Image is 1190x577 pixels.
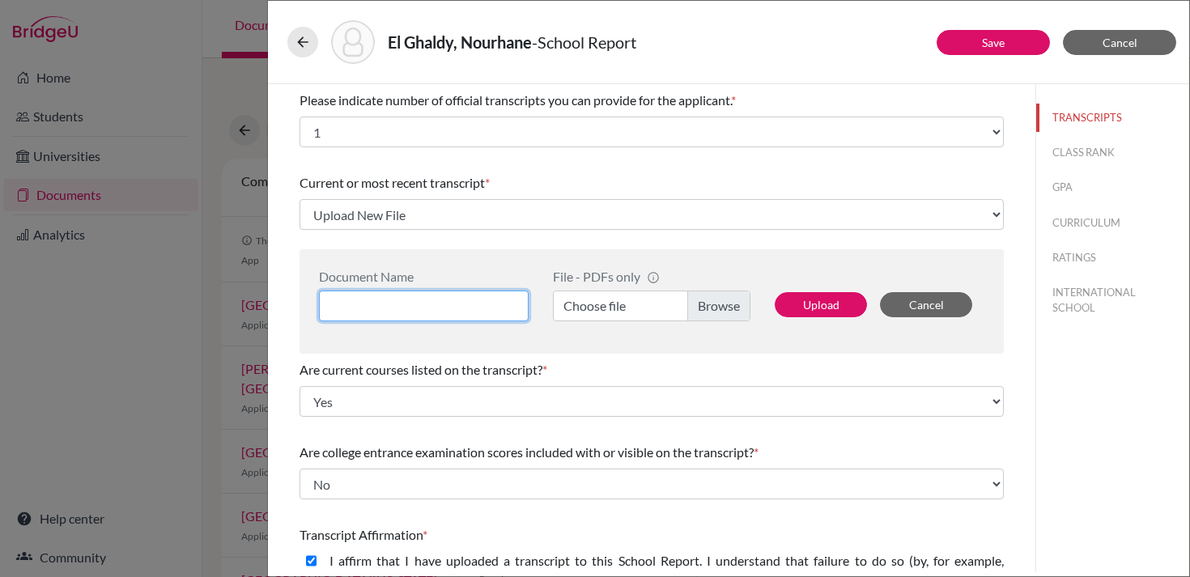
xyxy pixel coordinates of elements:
[775,292,867,317] button: Upload
[300,527,423,542] span: Transcript Affirmation
[300,92,731,108] span: Please indicate number of official transcripts you can provide for the applicant.
[553,269,750,284] div: File - PDFs only
[532,32,636,52] span: - School Report
[1036,244,1189,272] button: RATINGS
[1036,209,1189,237] button: CURRICULUM
[553,291,750,321] label: Choose file
[300,444,754,460] span: Are college entrance examination scores included with or visible on the transcript?
[647,271,660,284] span: info
[300,175,485,190] span: Current or most recent transcript
[1036,104,1189,132] button: TRANSCRIPTS
[300,362,542,377] span: Are current courses listed on the transcript?
[1036,173,1189,202] button: GPA
[880,292,972,317] button: Cancel
[319,269,529,284] div: Document Name
[1036,138,1189,167] button: CLASS RANK
[1036,278,1189,322] button: INTERNATIONAL SCHOOL
[388,32,532,52] strong: El Ghaldy, Nourhane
